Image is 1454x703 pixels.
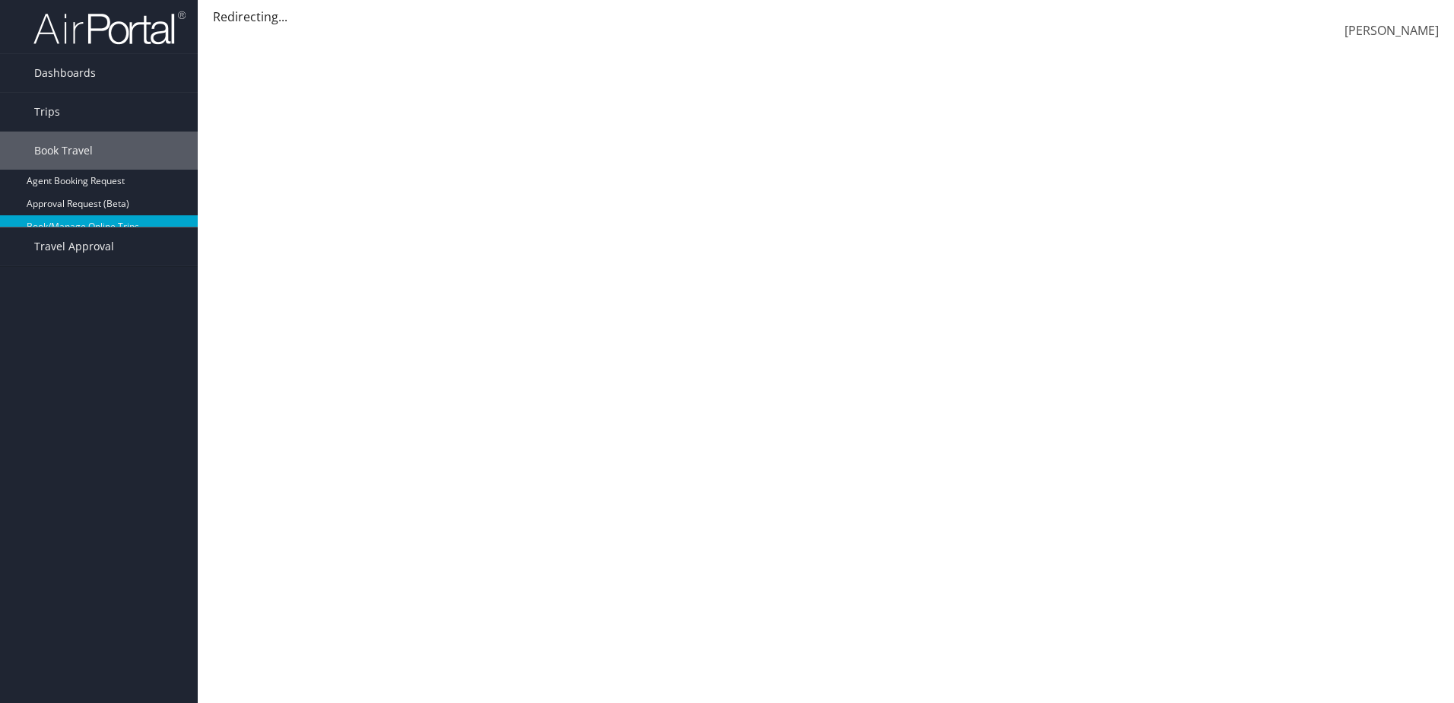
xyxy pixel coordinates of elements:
div: Redirecting... [213,8,1439,26]
span: Book Travel [34,132,93,170]
span: Travel Approval [34,227,114,266]
a: [PERSON_NAME] [1344,8,1439,55]
span: [PERSON_NAME] [1344,22,1439,39]
img: airportal-logo.png [33,10,186,46]
span: Dashboards [34,54,96,92]
span: Trips [34,93,60,131]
